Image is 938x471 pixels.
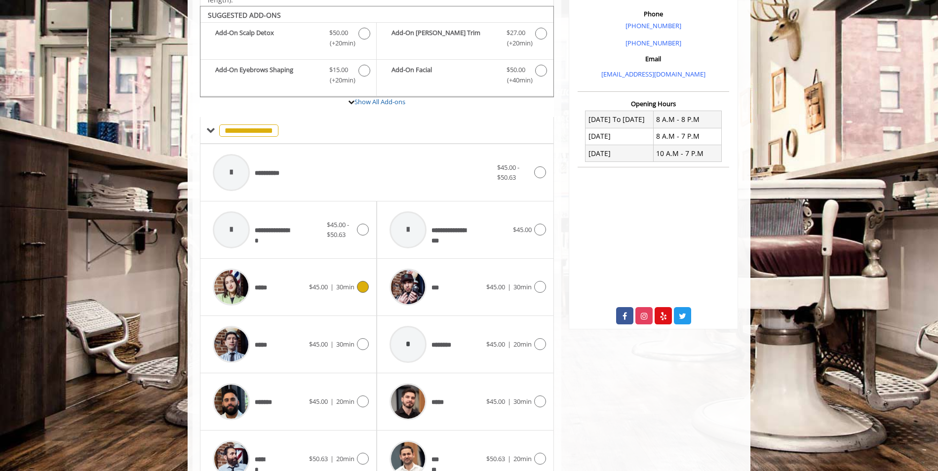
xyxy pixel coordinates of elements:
[586,128,654,145] td: [DATE]
[513,454,532,463] span: 20min
[578,100,729,107] h3: Opening Hours
[354,97,405,106] a: Show All Add-ons
[486,340,505,349] span: $45.00
[205,65,371,88] label: Add-On Eyebrows Shaping
[497,163,519,182] span: $45.00 - $50.63
[208,10,281,20] b: SUGGESTED ADD-ONS
[580,55,727,62] h3: Email
[653,128,721,145] td: 8 A.M - 7 P.M
[508,454,511,463] span: |
[336,397,354,406] span: 20min
[200,6,554,98] div: The Made Man Haircut Add-onS
[336,454,354,463] span: 20min
[330,282,334,291] span: |
[336,282,354,291] span: 30min
[601,70,705,78] a: [EMAIL_ADDRESS][DOMAIN_NAME]
[513,225,532,234] span: $45.00
[486,397,505,406] span: $45.00
[215,65,319,85] b: Add-On Eyebrows Shaping
[501,75,530,85] span: (+40min )
[309,454,328,463] span: $50.63
[215,28,319,48] b: Add-On Scalp Detox
[329,65,348,75] span: $15.00
[507,28,525,38] span: $27.00
[653,145,721,162] td: 10 A.M - 7 P.M
[391,65,496,85] b: Add-On Facial
[508,397,511,406] span: |
[513,340,532,349] span: 20min
[382,65,548,88] label: Add-On Facial
[513,397,532,406] span: 30min
[309,282,328,291] span: $45.00
[391,28,496,48] b: Add-On [PERSON_NAME] Trim
[309,397,328,406] span: $45.00
[507,65,525,75] span: $50.00
[486,282,505,291] span: $45.00
[309,340,328,349] span: $45.00
[625,39,681,47] a: [PHONE_NUMBER]
[501,38,530,48] span: (+20min )
[625,21,681,30] a: [PHONE_NUMBER]
[336,340,354,349] span: 30min
[324,75,353,85] span: (+20min )
[586,111,654,128] td: [DATE] To [DATE]
[508,282,511,291] span: |
[382,28,548,51] label: Add-On Beard Trim
[513,282,532,291] span: 30min
[330,340,334,349] span: |
[324,38,353,48] span: (+20min )
[329,28,348,38] span: $50.00
[508,340,511,349] span: |
[580,10,727,17] h3: Phone
[205,28,371,51] label: Add-On Scalp Detox
[653,111,721,128] td: 8 A.M - 8 P.M
[486,454,505,463] span: $50.63
[327,220,349,239] span: $45.00 - $50.63
[330,397,334,406] span: |
[586,145,654,162] td: [DATE]
[330,454,334,463] span: |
